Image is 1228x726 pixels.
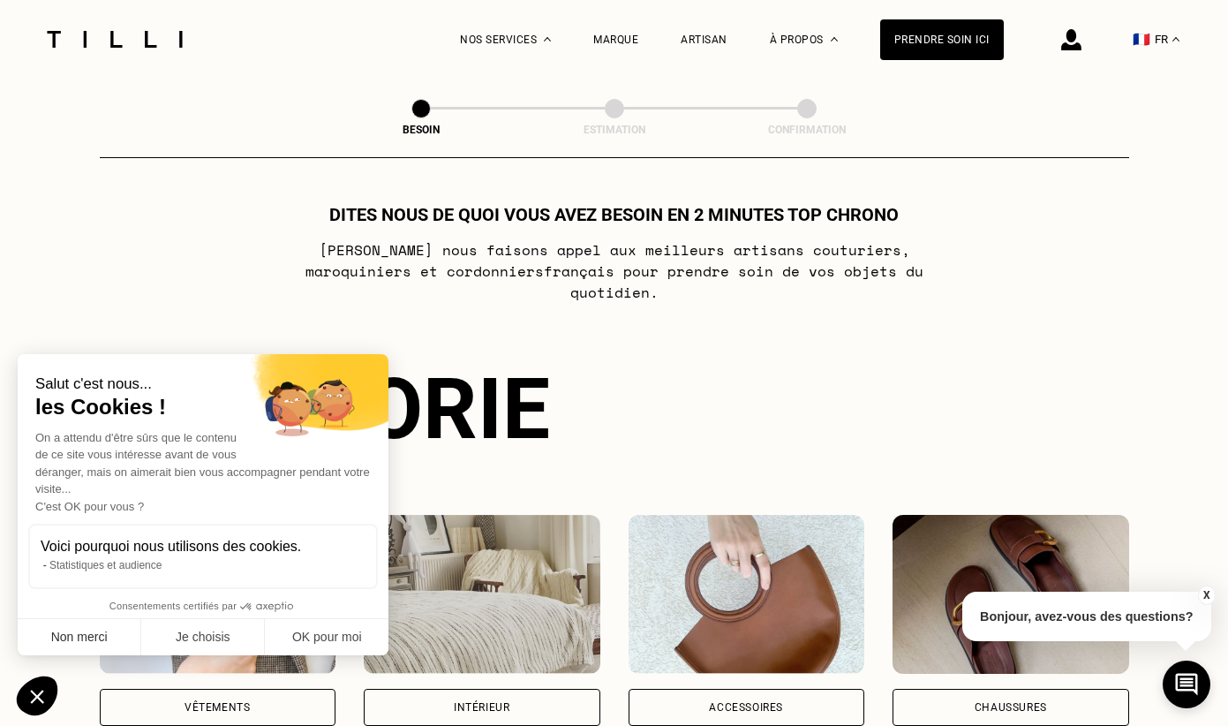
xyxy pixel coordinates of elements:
img: Accessoires [629,515,865,674]
p: [PERSON_NAME] nous faisons appel aux meilleurs artisans couturiers , maroquiniers et cordonniers ... [264,239,964,303]
div: Confirmation [719,124,895,136]
img: Chaussures [893,515,1129,674]
span: 🇫🇷 [1133,31,1150,48]
p: Bonjour, avez-vous des questions? [962,592,1211,641]
button: X [1197,586,1215,605]
a: Prendre soin ici [880,19,1004,60]
img: Menu déroulant [544,37,551,42]
img: Intérieur [364,515,600,674]
div: Chaussures [975,702,1047,713]
div: Intérieur [454,702,509,713]
div: Besoin [333,124,509,136]
a: Artisan [681,34,727,46]
div: Catégorie [100,359,1129,458]
a: Marque [593,34,638,46]
div: Accessoires [709,702,783,713]
h1: Dites nous de quoi vous avez besoin en 2 minutes top chrono [329,204,899,225]
div: Estimation [526,124,703,136]
div: Vêtements [185,702,250,713]
img: menu déroulant [1172,37,1179,42]
img: icône connexion [1061,29,1081,50]
img: Logo du service de couturière Tilli [41,31,189,48]
img: Menu déroulant à propos [831,37,838,42]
